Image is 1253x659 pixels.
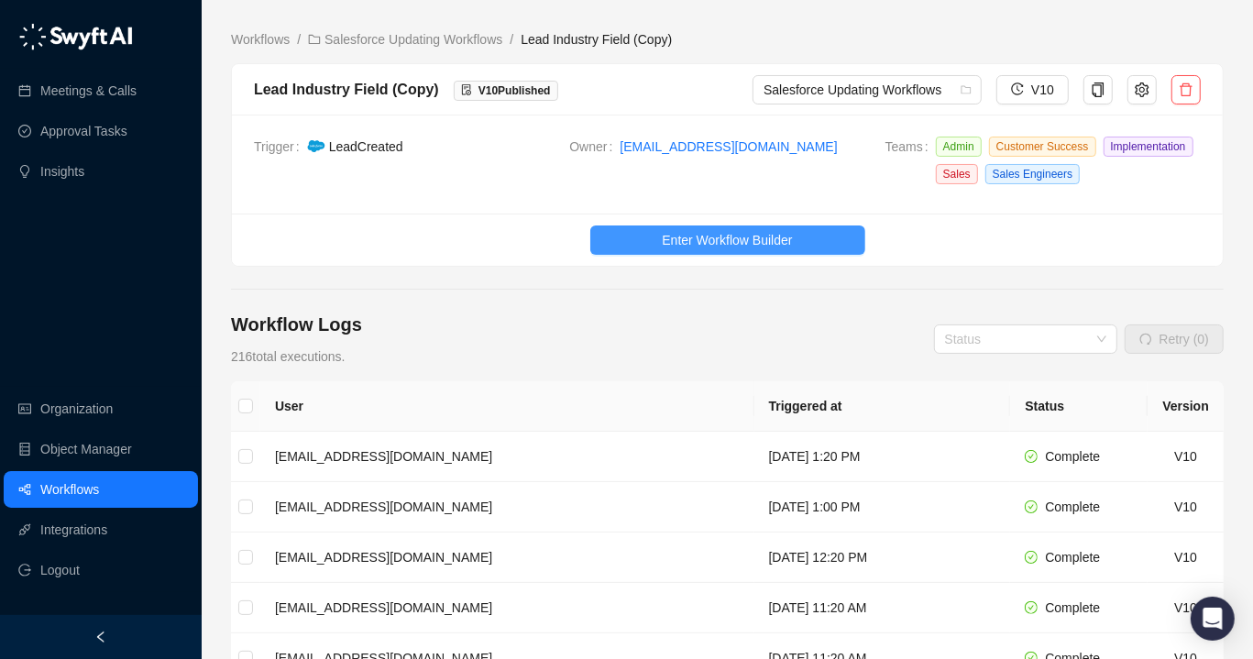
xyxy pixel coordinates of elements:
[1025,450,1038,463] span: check-circle
[260,533,754,583] td: [EMAIL_ADDRESS][DOMAIN_NAME]
[1148,381,1224,432] th: Version
[227,29,293,49] a: Workflows
[1011,82,1024,95] span: history
[1031,80,1054,100] span: V10
[461,84,472,95] span: file-done
[885,137,936,192] span: Teams
[18,564,31,577] span: logout
[40,390,113,427] a: Organization
[569,137,620,157] span: Owner
[40,552,80,588] span: Logout
[754,533,1011,583] td: [DATE] 12:20 PM
[40,113,127,149] a: Approval Tasks
[304,29,506,49] a: folder Salesforce Updating Workflows
[40,153,84,190] a: Insights
[1010,381,1148,432] th: Status
[1148,533,1224,583] td: V10
[521,32,672,47] span: Lead Industry Field (Copy)
[232,225,1223,255] a: Enter Workflow Builder
[1135,82,1149,97] span: setting
[40,511,107,548] a: Integrations
[936,137,982,157] span: Admin
[985,164,1080,184] span: Sales Engineers
[40,471,99,508] a: Workflows
[254,78,439,101] div: Lead Industry Field (Copy)
[1179,82,1193,97] span: delete
[260,583,754,633] td: [EMAIL_ADDRESS][DOMAIN_NAME]
[1091,82,1105,97] span: copy
[662,230,792,250] span: Enter Workflow Builder
[764,76,971,104] span: Salesforce Updating Workflows
[590,225,865,255] button: Enter Workflow Builder
[1025,500,1038,513] span: check-circle
[1025,601,1038,614] span: check-circle
[260,432,754,482] td: [EMAIL_ADDRESS][DOMAIN_NAME]
[231,349,346,364] span: 216 total executions.
[1045,500,1100,514] span: Complete
[1104,137,1193,157] span: Implementation
[18,23,133,50] img: logo-05li4sbe.png
[754,381,1011,432] th: Triggered at
[510,29,513,49] li: /
[297,29,301,49] li: /
[1148,583,1224,633] td: V10
[754,432,1011,482] td: [DATE] 1:20 PM
[40,72,137,109] a: Meetings & Calls
[1148,432,1224,482] td: V10
[620,137,837,157] a: [EMAIL_ADDRESS][DOMAIN_NAME]
[1191,597,1235,641] div: Open Intercom Messenger
[40,431,132,467] a: Object Manager
[989,137,1096,157] span: Customer Success
[478,84,551,97] span: V 10 Published
[260,381,754,432] th: User
[936,164,978,184] span: Sales
[254,137,307,157] span: Trigger
[308,33,321,46] span: folder
[754,583,1011,633] td: [DATE] 11:20 AM
[329,139,403,154] span: Lead Created
[1148,482,1224,533] td: V10
[94,631,107,643] span: left
[231,312,362,337] h4: Workflow Logs
[1045,600,1100,615] span: Complete
[1045,449,1100,464] span: Complete
[260,482,754,533] td: [EMAIL_ADDRESS][DOMAIN_NAME]
[1045,550,1100,565] span: Complete
[1125,324,1224,354] button: Retry (0)
[996,75,1069,104] button: V10
[1025,551,1038,564] span: check-circle
[754,482,1011,533] td: [DATE] 1:00 PM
